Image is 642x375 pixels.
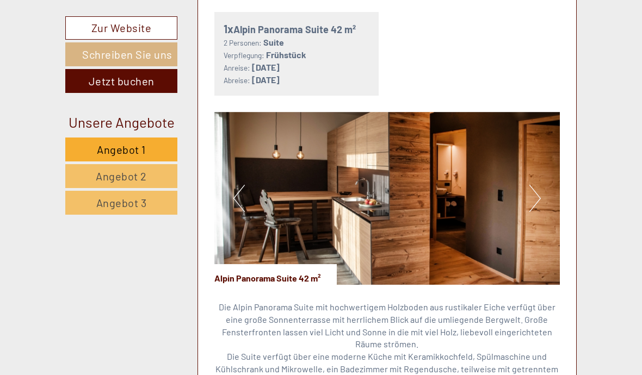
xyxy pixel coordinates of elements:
[65,42,177,66] a: Schreiben Sie uns
[263,37,284,47] b: Suite
[224,21,370,37] div: Alpin Panorama Suite 42 m²
[224,51,264,60] small: Verpflegung:
[8,29,176,62] div: Guten Tag, wie können wir Ihnen helfen?
[274,282,346,305] button: Senden
[214,112,560,285] img: image
[224,63,250,72] small: Anreise:
[252,62,280,72] b: [DATE]
[16,32,170,40] div: Appartements & Wellness [PERSON_NAME]
[153,8,193,27] div: [DATE]
[266,49,306,60] b: Frühstück
[96,196,147,209] span: Angebot 3
[97,143,146,156] span: Angebot 1
[65,69,177,93] a: Jetzt buchen
[214,264,337,285] div: Alpin Panorama Suite 42 m²
[65,112,177,132] div: Unsere Angebote
[65,16,177,40] a: Zur Website
[96,170,147,183] span: Angebot 2
[224,22,233,35] b: 1x
[252,74,280,85] b: [DATE]
[233,185,245,212] button: Previous
[224,38,262,47] small: 2 Personen:
[529,185,541,212] button: Next
[16,53,170,60] small: 10:06
[224,76,250,85] small: Abreise:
